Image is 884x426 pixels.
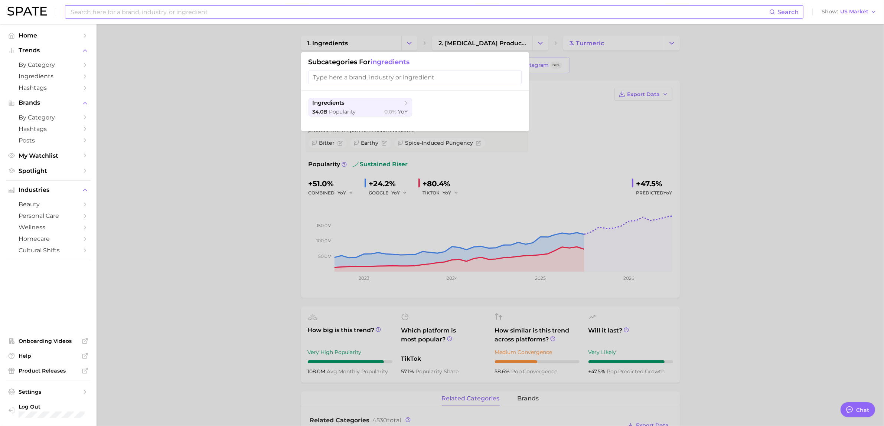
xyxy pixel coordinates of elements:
[6,123,91,135] a: Hashtags
[6,150,91,161] a: My Watchlist
[822,10,838,14] span: Show
[6,365,91,376] a: Product Releases
[371,58,410,66] span: ingredients
[19,389,78,395] span: Settings
[6,45,91,56] button: Trends
[19,212,78,219] span: personal care
[19,235,78,242] span: homecare
[6,350,91,361] a: Help
[6,233,91,245] a: homecare
[7,7,47,16] img: SPATE
[70,6,769,18] input: Search here for a brand, industry, or ingredient
[398,108,408,115] span: YoY
[6,135,91,146] a: Posts
[309,98,412,117] button: ingredients34.0b Popularity0.0% YoY
[19,338,78,344] span: Onboarding Videos
[19,61,78,68] span: by Category
[820,7,878,17] button: ShowUS Market
[6,184,91,196] button: Industries
[385,108,397,115] span: 0.0%
[6,386,91,397] a: Settings
[777,9,799,16] span: Search
[19,247,78,254] span: cultural shifts
[19,125,78,132] span: Hashtags
[6,165,91,177] a: Spotlight
[19,73,78,80] span: Ingredients
[6,222,91,233] a: wellness
[19,152,78,159] span: My Watchlist
[6,71,91,82] a: Ingredients
[309,58,522,66] h1: Subcategories for
[6,210,91,222] a: personal care
[19,187,78,193] span: Industries
[329,108,356,115] span: Popularity
[313,99,345,106] span: ingredients
[6,245,91,256] a: cultural shifts
[19,403,94,410] span: Log Out
[19,353,78,359] span: Help
[313,108,328,115] span: 34.0b
[19,167,78,174] span: Spotlight
[6,401,91,420] a: Log out. Currently logged in with e-mail laura.epstein@givaudan.com.
[6,112,91,123] a: by Category
[19,137,78,144] span: Posts
[19,114,78,121] span: by Category
[309,71,522,84] input: Type here a brand, industry or ingredient
[19,84,78,91] span: Hashtags
[840,10,868,14] span: US Market
[6,82,91,94] a: Hashtags
[6,59,91,71] a: by Category
[19,201,78,208] span: beauty
[19,224,78,231] span: wellness
[6,199,91,210] a: beauty
[6,335,91,347] a: Onboarding Videos
[19,47,78,54] span: Trends
[19,367,78,374] span: Product Releases
[6,97,91,108] button: Brands
[19,99,78,106] span: Brands
[6,30,91,41] a: Home
[19,32,78,39] span: Home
